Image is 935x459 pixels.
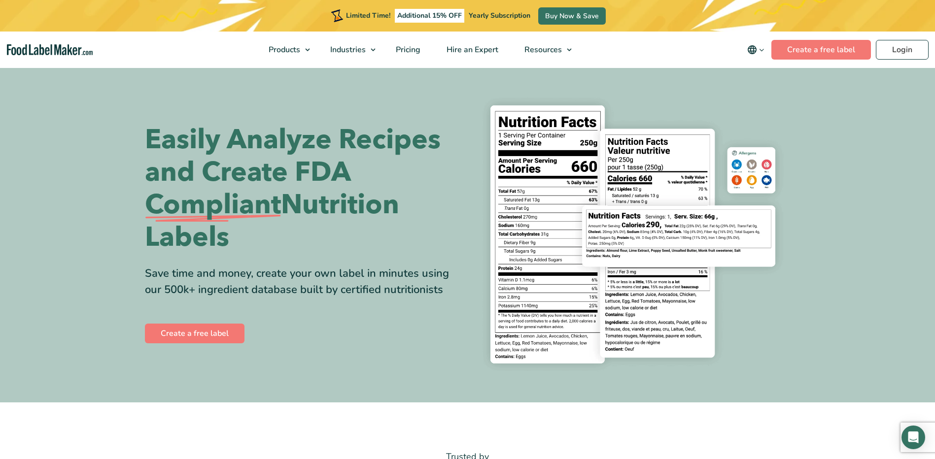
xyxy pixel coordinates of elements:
[901,426,925,449] div: Open Intercom Messenger
[145,124,460,254] h1: Easily Analyze Recipes and Create FDA Nutrition Labels
[145,265,460,298] div: Save time and money, create your own label in minutes using our 500k+ ingredient database built b...
[266,44,301,55] span: Products
[145,324,244,343] a: Create a free label
[145,189,281,221] span: Compliant
[346,11,390,20] span: Limited Time!
[393,44,421,55] span: Pricing
[469,11,530,20] span: Yearly Subscription
[327,44,367,55] span: Industries
[512,32,577,68] a: Resources
[444,44,499,55] span: Hire an Expert
[876,40,929,60] a: Login
[317,32,381,68] a: Industries
[521,44,563,55] span: Resources
[256,32,315,68] a: Products
[771,40,871,60] a: Create a free label
[383,32,431,68] a: Pricing
[395,9,464,23] span: Additional 15% OFF
[538,7,606,25] a: Buy Now & Save
[434,32,509,68] a: Hire an Expert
